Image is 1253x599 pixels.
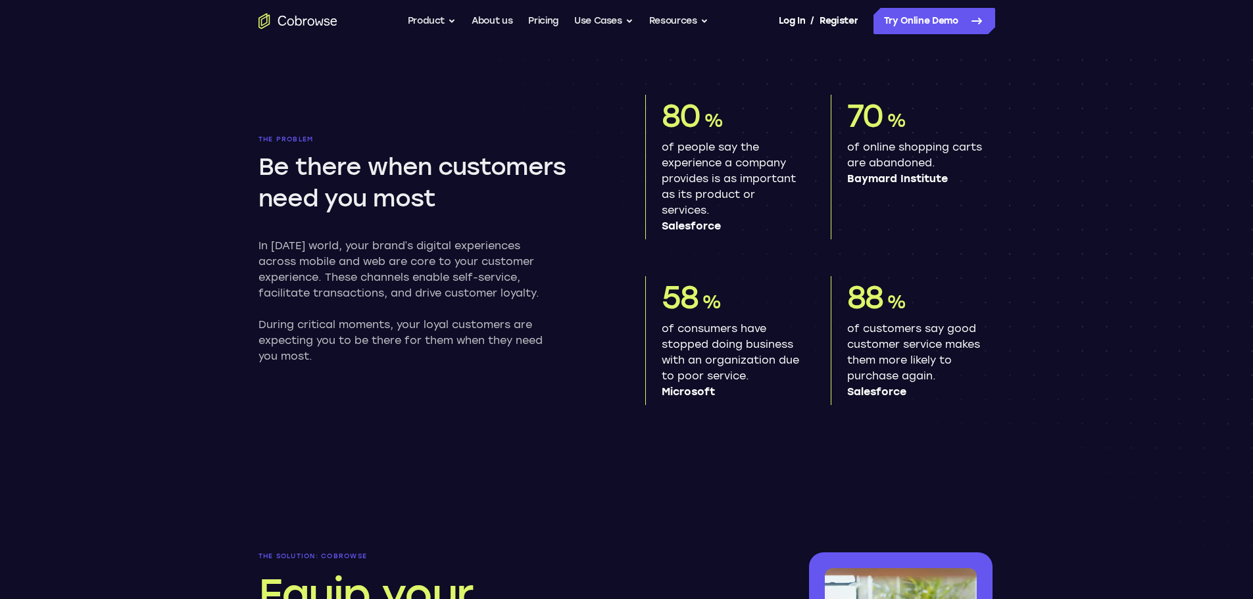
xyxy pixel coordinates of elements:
p: of consumers have stopped doing business with an organization due to poor service. [662,321,799,400]
a: Register [820,8,858,34]
p: The problem [258,135,608,143]
p: of customers say good customer service makes them more likely to purchase again. [847,321,985,400]
a: Pricing [528,8,558,34]
span: 70 [847,97,884,135]
span: Microsoft [662,384,799,400]
a: Try Online Demo [873,8,995,34]
span: % [887,291,906,313]
span: Baymard Institute [847,171,985,187]
p: of people say the experience a company provides is as important as its product or services. [662,139,799,234]
a: Go to the home page [258,13,337,29]
p: The solution: Cobrowse [258,552,608,560]
button: Resources [649,8,708,34]
p: During critical moments, your loyal customers are expecting you to be there for them when they ne... [258,317,556,364]
p: of online shopping carts are abandoned. [847,139,985,187]
button: Product [408,8,456,34]
span: % [702,291,721,313]
span: Salesforce [662,218,799,234]
span: 80 [662,97,701,135]
span: 88 [847,278,884,316]
span: Salesforce [847,384,985,400]
span: % [704,109,723,132]
button: Use Cases [574,8,633,34]
span: 58 [662,278,699,316]
span: % [887,109,906,132]
a: About us [472,8,512,34]
p: In [DATE] world, your brand’s digital experiences across mobile and web are core to your customer... [258,238,556,301]
span: / [810,13,814,29]
a: Log In [779,8,805,34]
h2: Be there when customers need you most [258,151,603,214]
